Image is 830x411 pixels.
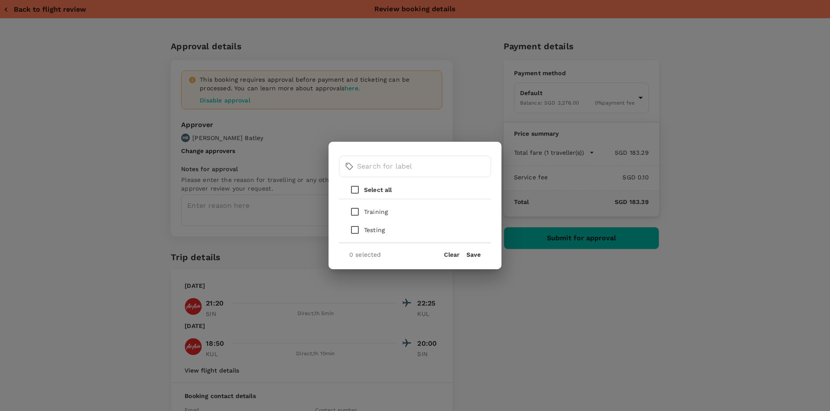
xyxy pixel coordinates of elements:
p: Testing [364,226,385,234]
button: Save [466,251,481,258]
p: Training [364,207,388,216]
input: Search for label [357,156,491,177]
button: Clear [444,251,460,258]
p: Select all [364,185,392,194]
p: 0 selected [349,250,381,259]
